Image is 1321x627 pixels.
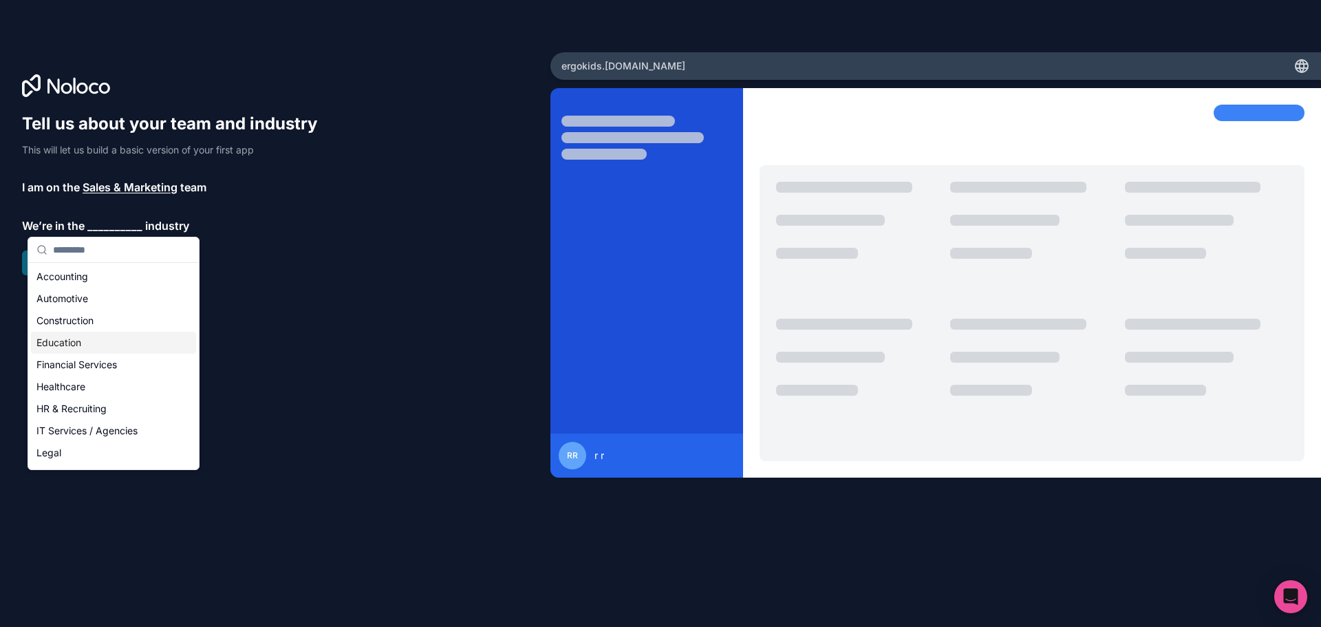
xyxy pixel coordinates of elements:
[180,179,206,195] span: team
[567,450,578,461] span: rr
[31,288,196,310] div: Automotive
[22,217,85,234] span: We’re in the
[31,420,196,442] div: IT Services / Agencies
[31,398,196,420] div: HR & Recruiting
[31,310,196,332] div: Construction
[22,143,330,157] p: This will let us build a basic version of your first app
[145,217,189,234] span: industry
[31,464,196,486] div: Manufacturing
[31,376,196,398] div: Healthcare
[31,442,196,464] div: Legal
[87,217,142,234] span: __________
[561,59,685,73] span: ergokids .[DOMAIN_NAME]
[28,263,199,469] div: Suggestions
[31,266,196,288] div: Accounting
[31,332,196,354] div: Education
[22,179,80,195] span: I am on the
[31,354,196,376] div: Financial Services
[1274,580,1307,613] div: Open Intercom Messenger
[594,449,604,463] span: r r
[22,113,330,135] h1: Tell us about your team and industry
[83,179,178,195] span: Sales & Marketing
